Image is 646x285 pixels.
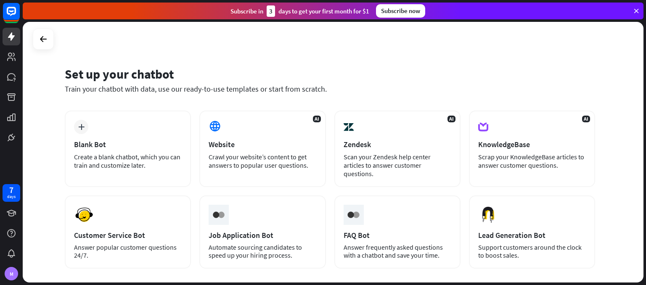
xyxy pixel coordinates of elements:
[447,116,455,122] span: AI
[74,153,182,169] div: Create a blank chatbot, which you can train and customize later.
[65,66,595,82] div: Set up your chatbot
[65,84,595,94] div: Train your chatbot with data, use our ready-to-use templates or start from scratch.
[478,243,586,259] div: Support customers around the clock to boost sales.
[478,140,586,149] div: KnowledgeBase
[9,186,13,194] div: 7
[7,194,16,200] div: days
[78,124,85,130] i: plus
[344,243,451,259] div: Answer frequently asked questions with a chatbot and save your time.
[376,4,425,18] div: Subscribe now
[344,153,451,178] div: Scan your Zendesk help center articles to answer customer questions.
[209,230,316,240] div: Job Application Bot
[344,230,451,240] div: FAQ Bot
[74,140,182,149] div: Blank Bot
[209,140,316,149] div: Website
[313,116,321,122] span: AI
[74,243,182,259] div: Answer popular customer questions 24/7.
[211,207,227,223] img: ceee058c6cabd4f577f8.gif
[582,116,590,122] span: AI
[344,140,451,149] div: Zendesk
[209,243,316,259] div: Automate sourcing candidates to speed up your hiring process.
[478,153,586,169] div: Scrap your KnowledgeBase articles to answer customer questions.
[478,230,586,240] div: Lead Generation Bot
[209,153,316,169] div: Crawl your website’s content to get answers to popular user questions.
[267,5,275,17] div: 3
[3,184,20,202] a: 7 days
[230,5,369,17] div: Subscribe in days to get your first month for $1
[345,207,361,223] img: ceee058c6cabd4f577f8.gif
[74,230,182,240] div: Customer Service Bot
[5,267,18,280] div: M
